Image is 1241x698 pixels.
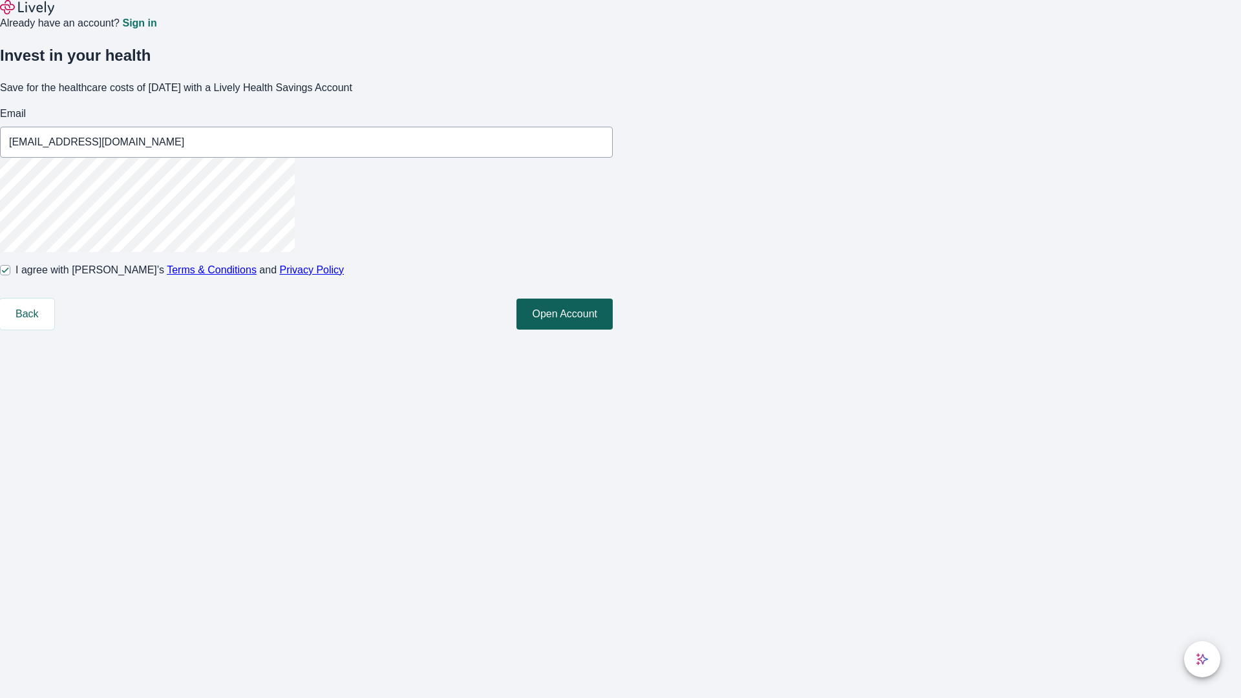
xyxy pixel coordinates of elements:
a: Privacy Policy [280,264,345,275]
button: Open Account [516,299,613,330]
a: Terms & Conditions [167,264,257,275]
span: I agree with [PERSON_NAME]’s and [16,262,344,278]
a: Sign in [122,18,156,28]
svg: Lively AI Assistant [1196,653,1209,666]
button: chat [1184,641,1220,677]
